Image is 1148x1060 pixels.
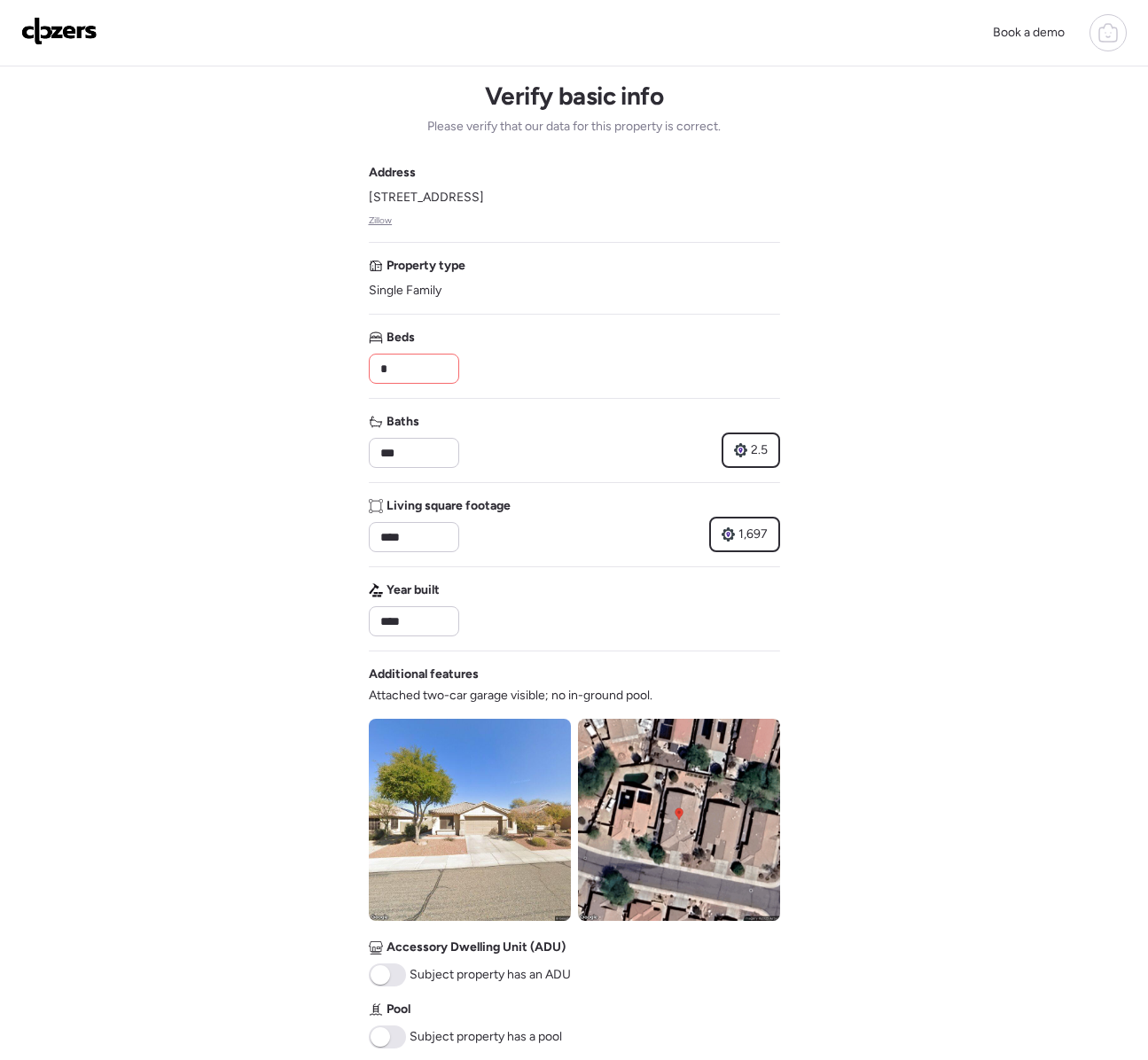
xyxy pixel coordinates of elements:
[387,329,415,347] span: Beds
[387,497,511,515] span: Living square footage
[427,118,721,136] span: Please verify that our data for this property is correct.
[387,257,465,275] span: Property type
[993,25,1065,40] span: Book a demo
[387,1001,410,1018] span: Pool
[485,81,663,111] h1: Verify basic info
[410,966,571,984] span: Subject property has an ADU
[369,189,484,207] span: [STREET_ADDRESS]
[369,666,479,683] span: Additional features
[387,581,440,599] span: Year built
[369,164,416,182] span: Address
[369,214,393,228] a: Zillow
[738,526,768,543] span: 1,697
[751,441,768,459] span: 2.5
[387,939,566,956] span: Accessory Dwelling Unit (ADU)
[21,17,98,45] img: Logo
[410,1028,562,1046] span: Subject property has a pool
[387,413,419,431] span: Baths
[369,687,652,705] span: Attached two-car garage visible; no in-ground pool.
[369,282,441,300] span: Single Family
